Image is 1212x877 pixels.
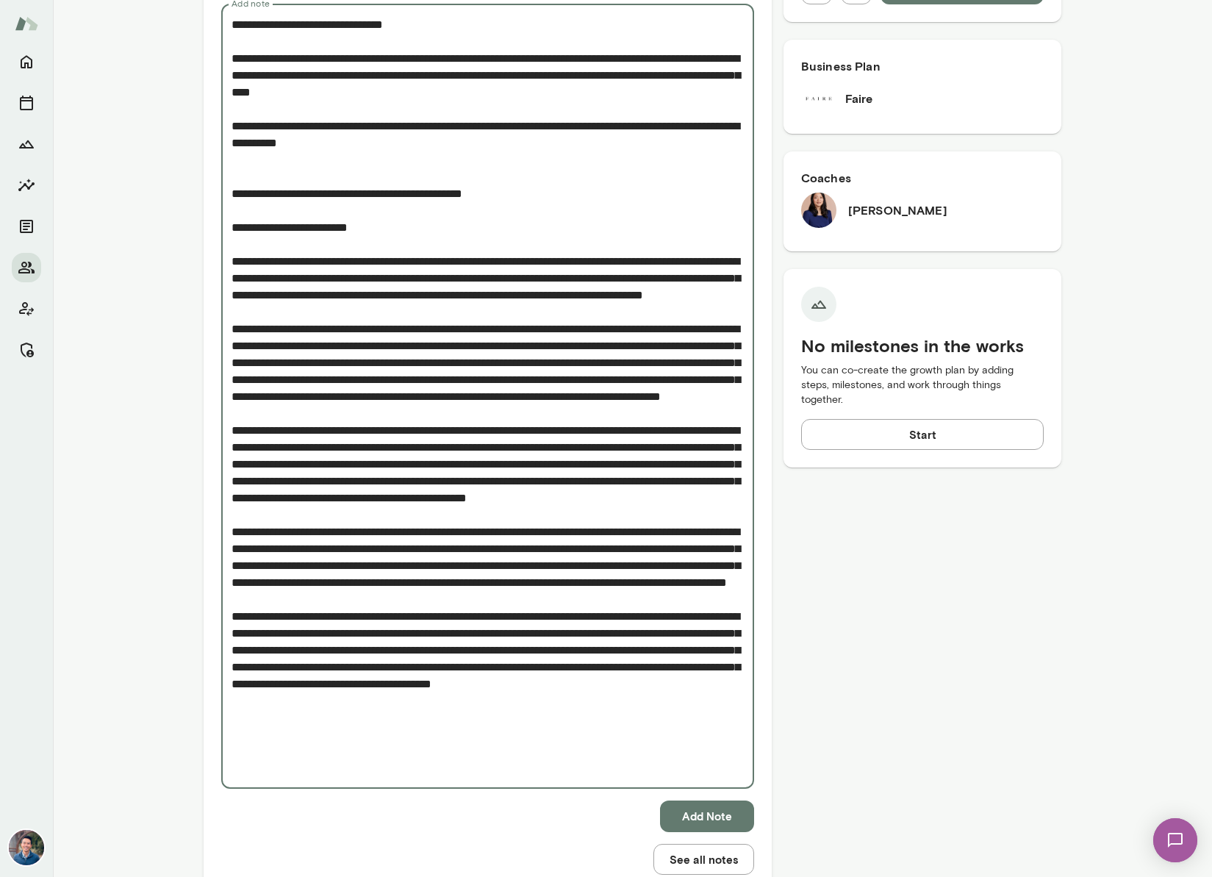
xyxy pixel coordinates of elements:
button: Add Note [660,801,754,831]
h5: No milestones in the works [801,334,1044,357]
button: Home [12,47,41,76]
img: Alex Yu [9,830,44,865]
h6: Faire [845,90,873,107]
img: Mento [15,10,38,37]
button: Manage [12,335,41,365]
button: Start [801,419,1044,450]
button: Sessions [12,88,41,118]
button: See all notes [653,844,754,875]
h6: Business Plan [801,57,1044,75]
button: Growth Plan [12,129,41,159]
img: Leah Kim [801,193,836,228]
p: You can co-create the growth plan by adding steps, milestones, and work through things together. [801,363,1044,407]
h6: Coaches [801,169,1044,187]
button: Members [12,253,41,282]
button: Insights [12,171,41,200]
button: Documents [12,212,41,241]
button: Client app [12,294,41,323]
h6: [PERSON_NAME] [848,201,947,219]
